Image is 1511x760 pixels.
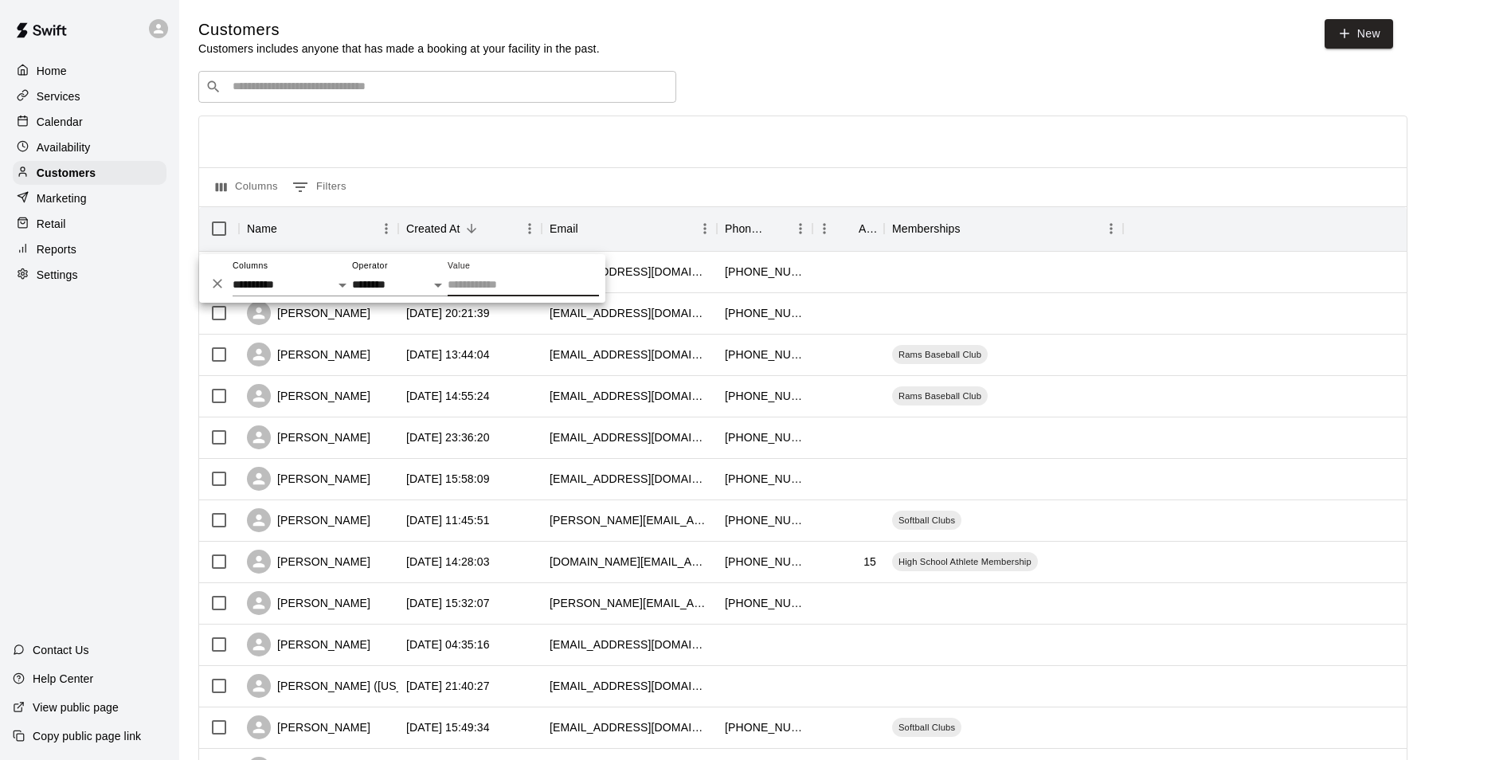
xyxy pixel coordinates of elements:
[725,471,804,487] div: +15155543048
[13,84,166,108] a: Services
[288,174,350,200] button: Show filters
[247,550,370,574] div: [PERSON_NAME]
[406,637,490,652] div: 2025-09-05 04:35:16
[884,206,1123,251] div: Memberships
[37,241,76,257] p: Reports
[247,715,370,739] div: [PERSON_NAME]
[725,429,804,445] div: +15152026307
[725,264,804,280] div: +13197214158
[247,508,370,532] div: [PERSON_NAME]
[406,388,490,404] div: 2025-09-10 14:55:24
[13,186,166,210] a: Marketing
[812,217,836,241] button: Menu
[961,217,983,240] button: Sort
[550,347,709,362] div: slritchhart@hotmail.com
[13,59,166,83] a: Home
[892,345,988,364] div: Rams Baseball Club
[406,305,490,321] div: 2025-09-13 20:21:39
[33,671,93,687] p: Help Center
[13,135,166,159] div: Availability
[550,719,709,735] div: hawkeng@aol.com
[892,511,961,530] div: Softball Clubs
[725,347,804,362] div: +15152407943
[33,728,141,744] p: Copy public page link
[247,633,370,656] div: [PERSON_NAME]
[550,471,709,487] div: absquared82@yahoo.com
[247,343,370,366] div: [PERSON_NAME]
[13,237,166,261] a: Reports
[892,514,961,527] span: Softball Clubs
[448,260,470,272] label: Value
[374,217,398,241] button: Menu
[37,216,66,232] p: Retail
[892,348,988,361] span: Rams Baseball Club
[247,591,370,615] div: [PERSON_NAME]
[789,217,812,241] button: Menu
[725,719,804,735] div: +15159754614
[406,347,490,362] div: 2025-09-12 13:44:04
[247,467,370,491] div: [PERSON_NAME]
[859,206,876,251] div: Age
[37,114,83,130] p: Calendar
[892,555,1038,568] span: High School Athlete Membership
[277,217,299,240] button: Sort
[233,260,268,272] label: Columns
[725,388,804,404] div: +15156695855
[725,554,804,570] div: +15157106170
[892,721,961,734] span: Softball Clubs
[352,260,388,272] label: Operator
[550,512,709,528] div: andrew.becca.johnson@gmail.com
[13,161,166,185] a: Customers
[239,206,398,251] div: Name
[37,165,96,181] p: Customers
[892,386,988,405] div: Rams Baseball Club
[542,206,717,251] div: Email
[406,429,490,445] div: 2025-09-08 23:36:20
[13,263,166,287] div: Settings
[13,212,166,236] a: Retail
[247,425,370,449] div: [PERSON_NAME]
[518,217,542,241] button: Menu
[198,71,676,103] div: Search customers by name or email
[892,718,961,737] div: Softball Clubs
[836,217,859,240] button: Sort
[37,88,80,104] p: Services
[37,190,87,206] p: Marketing
[37,63,67,79] p: Home
[863,554,876,570] div: 15
[812,206,884,251] div: Age
[33,642,89,658] p: Contact Us
[247,674,524,698] div: [PERSON_NAME] ([US_STATE] Force Baseball)
[247,384,370,408] div: [PERSON_NAME]
[199,254,605,303] div: Show filters
[33,699,119,715] p: View public page
[1325,19,1393,49] a: New
[693,217,717,241] button: Menu
[550,595,709,611] div: anthony.blumenthal@gmail.com
[892,206,961,251] div: Memberships
[578,217,601,240] button: Sort
[406,595,490,611] div: 2025-09-05 15:32:07
[550,388,709,404] div: jwjoewalsh@gmail.com
[550,554,709,570] div: kimoanhthi.vi@gmail.com
[37,139,91,155] p: Availability
[460,217,483,240] button: Sort
[550,305,709,321] div: gibsonj@bfschools.org
[406,471,490,487] div: 2025-09-08 15:58:09
[725,206,766,251] div: Phone Number
[406,719,490,735] div: 2025-09-04 15:49:34
[398,206,542,251] div: Created At
[550,429,709,445] div: fedexbryan@yahoo.com
[13,110,166,134] a: Calendar
[247,206,277,251] div: Name
[198,19,600,41] h5: Customers
[406,512,490,528] div: 2025-09-08 11:45:51
[892,552,1038,571] div: High School Athlete Membership
[725,595,804,611] div: +12242505309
